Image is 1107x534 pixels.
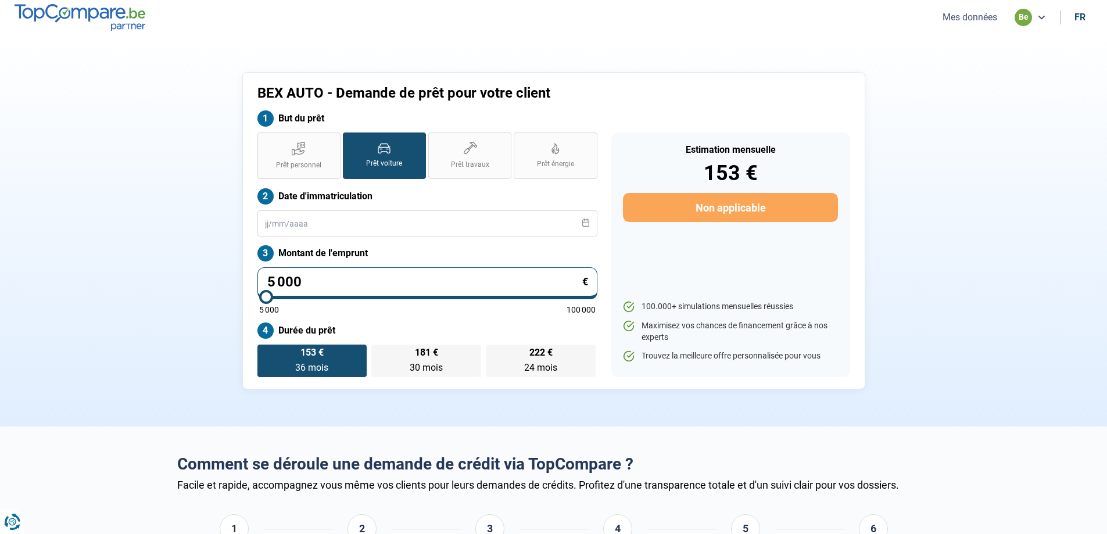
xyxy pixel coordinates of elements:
div: 153 € [623,163,837,184]
label: Date d'immatriculation [257,188,597,205]
span: Prêt énergie [537,159,574,169]
label: But du prêt [257,110,597,127]
span: Prêt personnel [276,160,321,170]
li: Trouvez la meilleure offre personnalisée pour vous [623,350,837,362]
div: fr [1074,12,1085,23]
h2: Comment se déroule une demande de crédit via TopCompare ? [177,454,930,474]
span: 36 mois [295,362,328,373]
span: Prêt travaux [451,160,489,170]
span: 5 000 [259,306,279,314]
img: TopCompare.be [15,4,145,30]
span: 100 000 [567,306,596,314]
div: Estimation mensuelle [623,145,837,155]
li: Maximisez vos chances de financement grâce à nos experts [623,320,837,343]
span: 153 € [300,348,324,357]
span: 222 € [529,348,553,357]
span: 181 € [415,348,438,357]
h1: BEX AUTO - Demande de prêt pour votre client [257,85,698,102]
span: Prêt voiture [366,159,402,169]
button: Mes données [939,11,1001,23]
span: € [582,277,588,287]
span: 24 mois [524,362,557,373]
li: 100.000+ simulations mensuelles réussies [623,301,837,313]
label: Durée du prêt [257,322,597,339]
button: Non applicable [623,193,837,222]
div: Facile et rapide, accompagnez vous même vos clients pour leurs demandes de crédits. Profitez d'un... [177,479,930,491]
span: 30 mois [410,362,443,373]
div: be [1015,9,1032,26]
label: Montant de l'emprunt [257,245,597,261]
input: jj/mm/aaaa [257,210,597,236]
